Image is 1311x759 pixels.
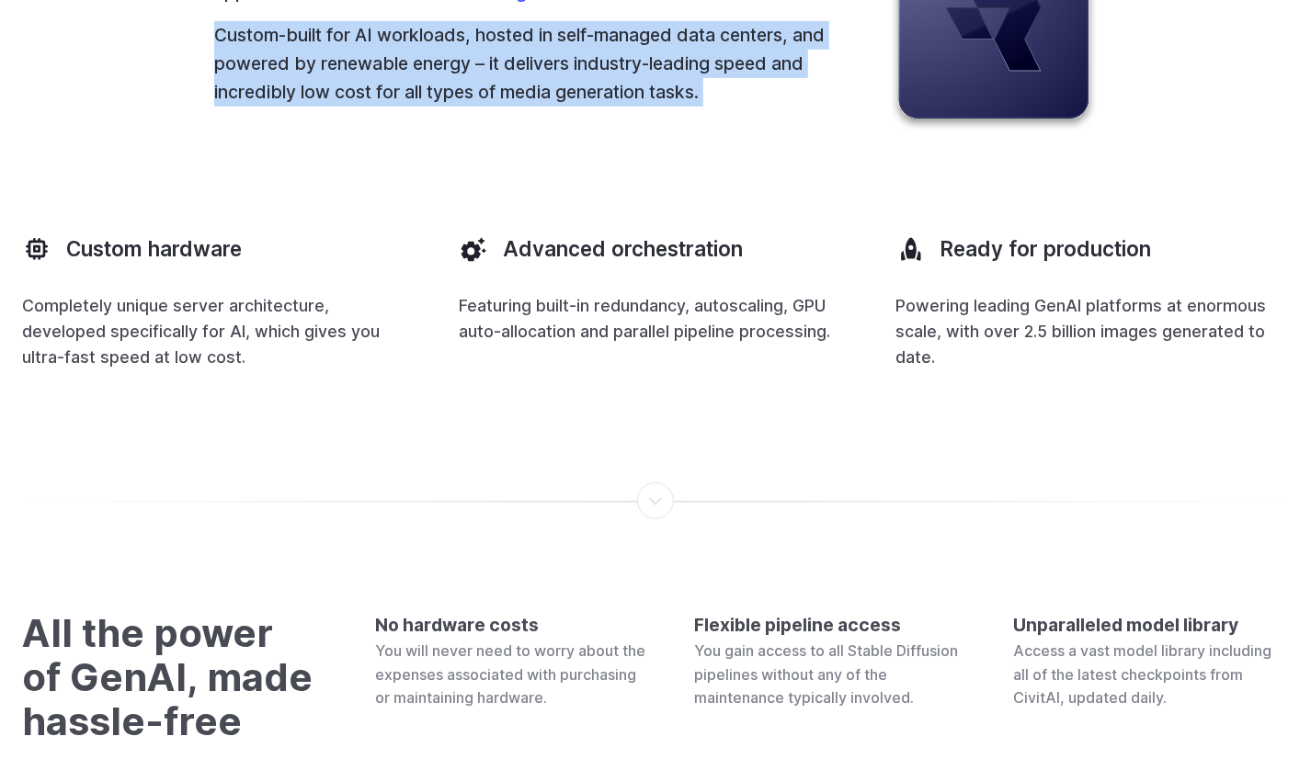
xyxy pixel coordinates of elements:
[375,641,645,707] span: You will never need to worry about the expenses associated with purchasing or maintaining hardware.
[940,234,1152,264] h3: Ready for production
[503,234,743,264] h3: Advanced orchestration
[694,641,958,707] span: You gain access to all Stable Diffusion pipelines without any of the maintenance typically involved.
[694,611,969,640] h4: Flexible pipeline access
[1014,611,1289,640] h4: Unparalleled model library
[66,234,242,264] h3: Custom hardware
[214,21,832,106] p: Custom-built for AI workloads, hosted in self-managed data centers, and powered by renewable ener...
[459,293,851,345] p: Featuring built-in redundancy, autoscaling, GPU auto-allocation and parallel pipeline processing.
[375,611,650,640] h4: No hardware costs
[896,293,1289,370] p: Powering leading GenAI platforms at enormous scale, with over 2.5 billion images generated to date.
[1014,641,1272,707] span: Access a vast model library including all of the latest checkpoints from CivitAI, updated daily.
[22,293,415,370] p: Completely unique server architecture, developed specifically for AI, which gives you ultra-fast ...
